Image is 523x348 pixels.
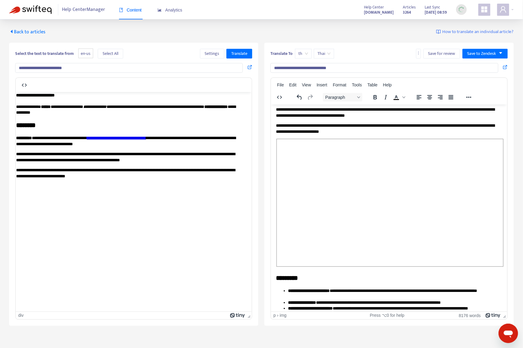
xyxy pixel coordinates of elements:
[18,313,24,318] div: div
[500,6,507,13] span: user
[499,324,518,343] iframe: Button to launch messaging window
[425,4,440,11] span: Last Sync
[9,5,52,14] img: Swifteq
[9,29,14,34] span: caret-left
[16,92,252,312] iframe: Rich Text Area
[245,312,252,319] div: Press the Up and Down arrow keys to resize the editor.
[200,49,224,59] button: Settings
[364,4,384,11] span: Help Center
[391,93,406,102] div: Text color Black
[205,50,219,57] span: Settings
[318,49,331,58] span: Thai
[425,9,447,16] strong: [DATE] 08:59
[158,8,182,12] span: Analytics
[416,49,421,59] button: more
[436,29,441,34] img: image-link
[273,313,276,318] div: p
[486,313,501,318] a: Powered by Tiny
[499,51,503,55] span: caret-down
[364,9,394,16] a: [DOMAIN_NAME]
[103,50,118,57] span: Select All
[231,50,247,57] span: Translate
[425,93,435,102] button: Align center
[436,28,514,35] a: How to translate an individual article?
[416,51,421,55] span: more
[98,49,123,59] button: Select All
[403,4,416,11] span: Articles
[428,50,455,57] span: Save for review
[443,28,514,35] span: How to translate an individual article?
[323,93,362,102] button: Block Paragraph
[277,313,279,318] div: ›
[464,93,474,102] button: Reveal or hide additional toolbar items
[352,82,362,87] span: Tools
[158,8,162,12] span: area-chart
[349,313,425,318] div: Press ⌥0 for help
[381,93,391,102] button: Italic
[289,82,297,87] span: Edit
[302,82,311,87] span: View
[280,313,287,318] div: img
[458,6,465,13] img: sync_loading.0b5143dde30e3a21642e.gif
[368,82,378,87] span: Table
[403,9,411,16] strong: 3264
[62,4,105,15] span: Help Center Manager
[370,93,380,102] button: Bold
[383,82,392,87] span: Help
[226,49,252,59] button: Translate
[119,8,123,12] span: book
[317,82,327,87] span: Insert
[325,95,355,100] span: Paragraph
[277,82,284,87] span: File
[333,82,346,87] span: Format
[294,93,305,102] button: Undo
[459,313,481,318] button: 8176 words
[15,50,74,57] b: Select the text to translate from
[501,312,507,319] div: Press the Up and Down arrow keys to resize the editor.
[446,93,456,102] button: Justify
[435,93,446,102] button: Align right
[119,8,142,12] span: Content
[305,93,315,102] button: Redo
[463,49,508,59] button: Save to Zendeskcaret-down
[423,49,460,59] button: Save for review
[230,313,245,318] a: Powered by Tiny
[78,49,93,59] span: en-us
[271,105,507,312] iframe: Rich Text Area
[299,49,308,58] span: th
[270,50,293,57] b: Translate To
[467,50,496,57] span: Save to Zendesk
[481,6,488,13] span: appstore
[9,28,46,36] span: Back to articles
[414,93,424,102] button: Align left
